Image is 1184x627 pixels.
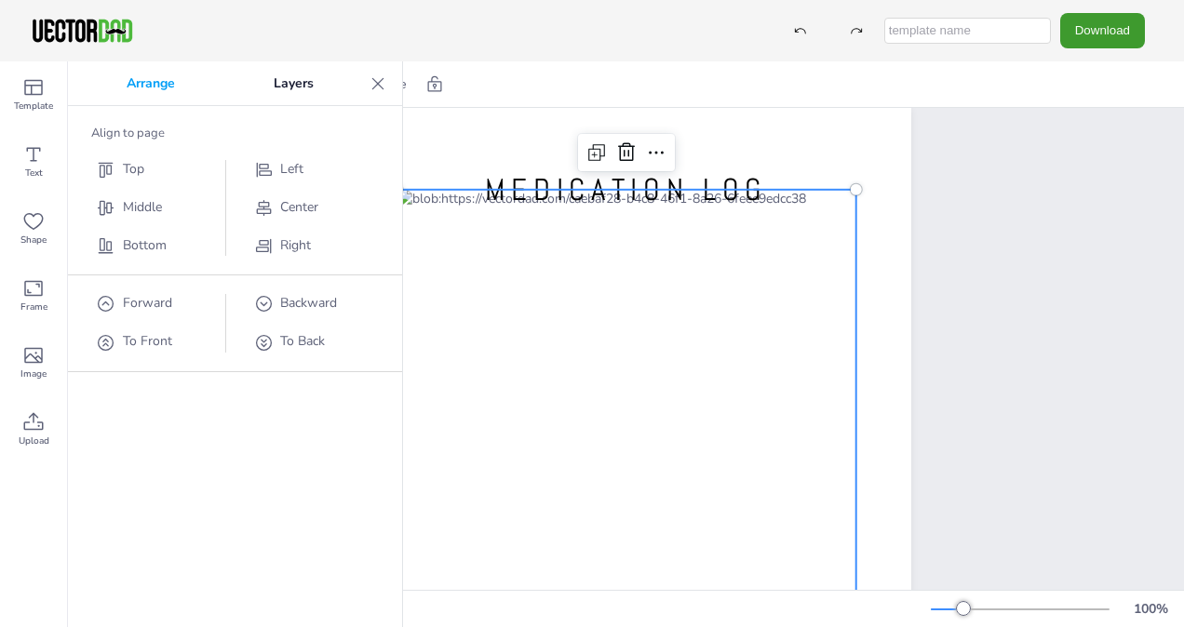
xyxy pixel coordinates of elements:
span: To Front [123,332,172,350]
span: Text [25,166,43,180]
button: Download [1060,13,1145,47]
span: Frame [20,300,47,314]
span: Top [123,160,144,178]
span: Upload [19,434,49,448]
span: Shape [20,233,47,247]
div: 100 % [1128,600,1173,618]
span: Template [14,99,53,113]
p: Arrange [77,61,224,106]
span: Image [20,367,47,381]
span: Bottom [123,236,167,254]
span: Backward [280,294,337,312]
span: MEDICATION LOG [485,170,768,209]
img: VectorDad-1.png [30,17,135,45]
span: Right [280,236,311,254]
span: Center [280,198,318,216]
span: To Back [280,332,325,350]
div: Align to page [91,125,379,141]
input: template name [884,18,1051,44]
span: Forward [123,294,172,312]
span: Middle [123,198,162,216]
span: Left [280,160,303,178]
p: Layers [224,61,363,106]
